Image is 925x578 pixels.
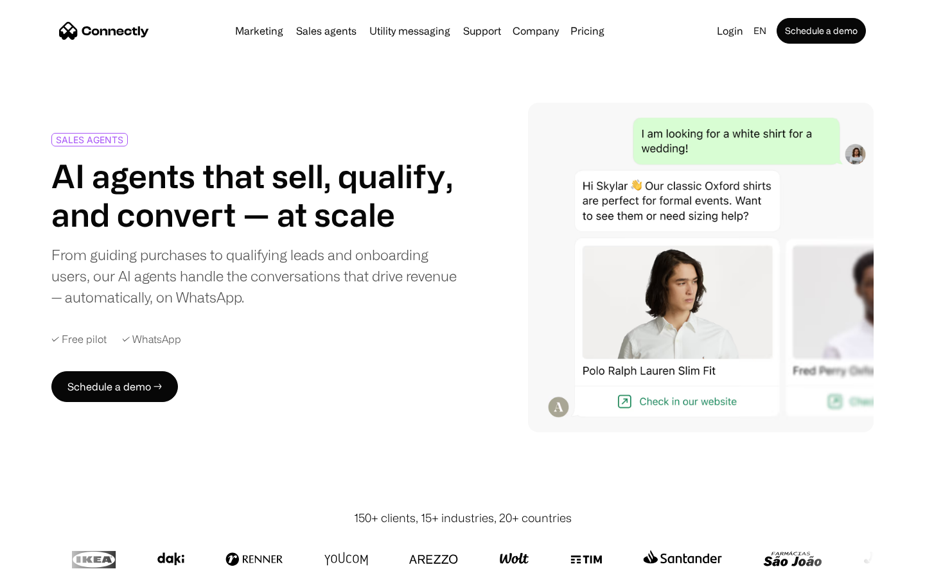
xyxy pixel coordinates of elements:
[458,26,506,36] a: Support
[13,554,77,574] aside: Language selected: English
[122,333,181,346] div: ✓ WhatsApp
[56,135,123,144] div: SALES AGENTS
[712,22,748,40] a: Login
[230,26,288,36] a: Marketing
[354,509,572,527] div: 150+ clients, 15+ industries, 20+ countries
[51,333,107,346] div: ✓ Free pilot
[291,26,362,36] a: Sales agents
[51,157,457,234] h1: AI agents that sell, qualify, and convert — at scale
[51,244,457,308] div: From guiding purchases to qualifying leads and onboarding users, our AI agents handle the convers...
[513,22,559,40] div: Company
[753,22,766,40] div: en
[364,26,455,36] a: Utility messaging
[26,556,77,574] ul: Language list
[565,26,610,36] a: Pricing
[777,18,866,44] a: Schedule a demo
[51,371,178,402] a: Schedule a demo →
